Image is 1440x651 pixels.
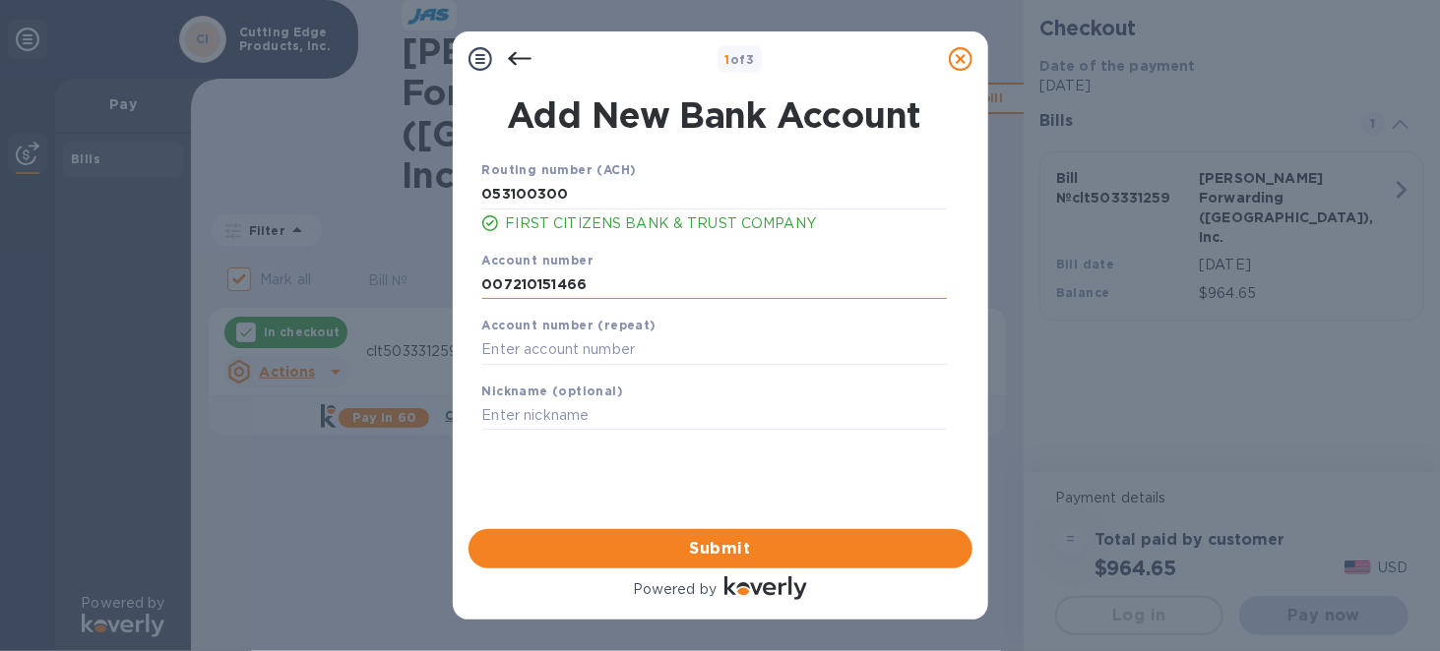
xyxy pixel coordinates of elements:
[724,576,807,600] img: Logo
[470,94,959,136] h1: Add New Bank Account
[482,253,595,267] b: Account number
[469,529,972,568] button: Submit
[482,162,637,177] b: Routing number (ACH)
[482,401,947,431] input: Enter nickname
[506,213,947,234] p: FIRST CITIZENS BANK & TRUST COMPANY
[482,335,947,365] input: Enter account number
[725,52,730,67] span: 1
[633,579,717,600] p: Powered by
[482,384,624,398] b: Nickname (optional)
[482,180,947,209] input: Enter routing number
[482,318,657,332] b: Account number (repeat)
[484,537,957,561] span: Submit
[482,269,947,299] input: Enter account number
[725,52,755,67] b: of 3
